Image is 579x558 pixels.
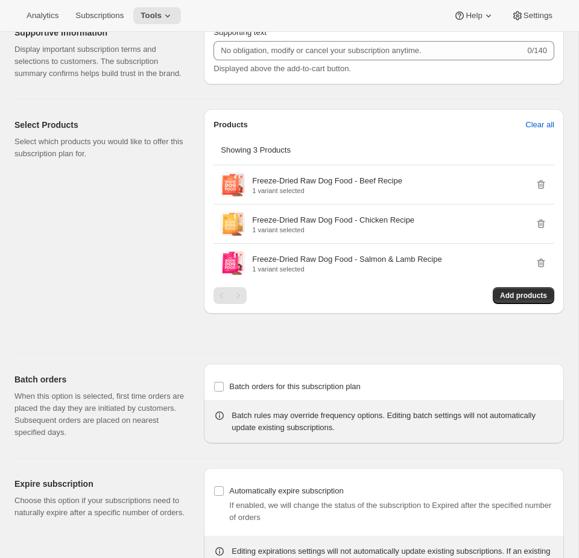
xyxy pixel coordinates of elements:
[68,7,131,24] button: Subscriptions
[214,119,247,131] p: Products
[466,11,482,21] span: Help
[141,11,162,21] span: Tools
[252,187,402,194] p: 1 variant selected
[252,253,441,265] p: Freeze-Dried Raw Dog Food - Salmon & Lamb Recipe
[214,41,525,60] input: No obligation, modify or cancel your subscription anytime.
[214,287,247,304] nav: Pagination
[214,64,351,73] span: Displayed above the add-to-cart button.
[232,410,554,434] div: Batch rules may override frequency options. Editing batch settings will not automatically update ...
[446,7,501,24] button: Help
[19,7,66,24] button: Analytics
[14,43,185,80] p: Display important subscription terms and selections to customers. The subscription summary confir...
[518,115,562,135] button: Clear all
[525,119,554,131] span: Clear all
[221,251,245,275] img: Freeze-Dried Raw Dog Food - Salmon & Lamb Recipe
[14,136,185,160] p: Select which products you would like to offer this subscription plan for.
[221,212,245,236] img: Freeze-Dried Raw Dog Food - Chicken Recipe
[252,214,414,226] p: Freeze-Dried Raw Dog Food - Chicken Recipe
[14,390,185,439] p: When this option is selected, first time orders are placed the day they are initiated by customer...
[14,478,185,490] h2: Expire subscription
[252,265,441,273] p: 1 variant selected
[252,175,402,187] p: Freeze-Dried Raw Dog Food - Beef Recipe
[14,119,185,131] h2: Select Products
[133,7,181,24] button: Tools
[14,27,185,39] h2: Supportive Information
[229,486,343,495] span: Automatically expire subscription
[221,145,291,154] span: Showing 3 Products
[14,495,185,519] p: Choose this option if your subscriptions need to naturally expire after a specific number of orders.
[14,373,185,385] h2: Batch orders
[252,226,414,233] p: 1 variant selected
[229,501,551,522] span: If enabled, we will change the status of the subscription to Expired after the specified number o...
[27,11,59,21] span: Analytics
[504,7,560,24] button: Settings
[493,287,554,304] button: Add products
[75,11,124,21] span: Subscriptions
[229,382,361,391] span: Batch orders for this subscription plan
[500,291,547,300] span: Add products
[214,28,266,37] span: Supporting text
[221,173,245,197] img: Freeze-Dried Raw Dog Food - Beef Recipe
[524,11,552,21] span: Settings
